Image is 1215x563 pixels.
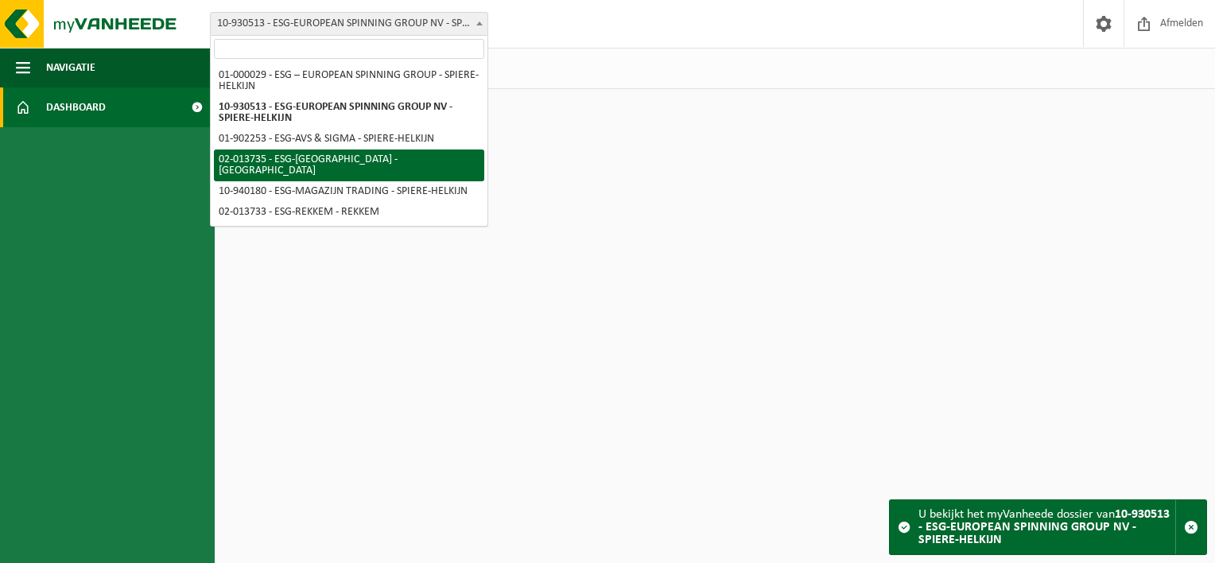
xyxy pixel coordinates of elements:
strong: 10-930513 - ESG-EUROPEAN SPINNING GROUP NV - SPIERE-HELKIJN [918,508,1170,546]
span: Navigatie [46,48,95,87]
span: Dashboard [46,87,106,127]
li: 01-000029 - ESG – EUROPEAN SPINNING GROUP - SPIERE-HELKIJN [214,65,484,97]
li: 10-940180 - ESG-MAGAZIJN TRADING - SPIERE-HELKIJN [214,181,484,202]
li: 01-902253 - ESG-AVS & SIGMA - SPIERE-HELKIJN [214,129,484,149]
li: 02-013733 - ESG-REKKEM - REKKEM [214,202,484,223]
span: 10-930513 - ESG-EUROPEAN SPINNING GROUP NV - SPIERE-HELKIJN [210,12,488,36]
li: 02-013735 - ESG-[GEOGRAPHIC_DATA] - [GEOGRAPHIC_DATA] [214,149,484,181]
span: 10-930513 - ESG-EUROPEAN SPINNING GROUP NV - SPIERE-HELKIJN [211,13,487,35]
li: 10-930513 - ESG-EUROPEAN SPINNING GROUP NV - SPIERE-HELKIJN [214,97,484,129]
div: U bekijkt het myVanheede dossier van [918,500,1175,554]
